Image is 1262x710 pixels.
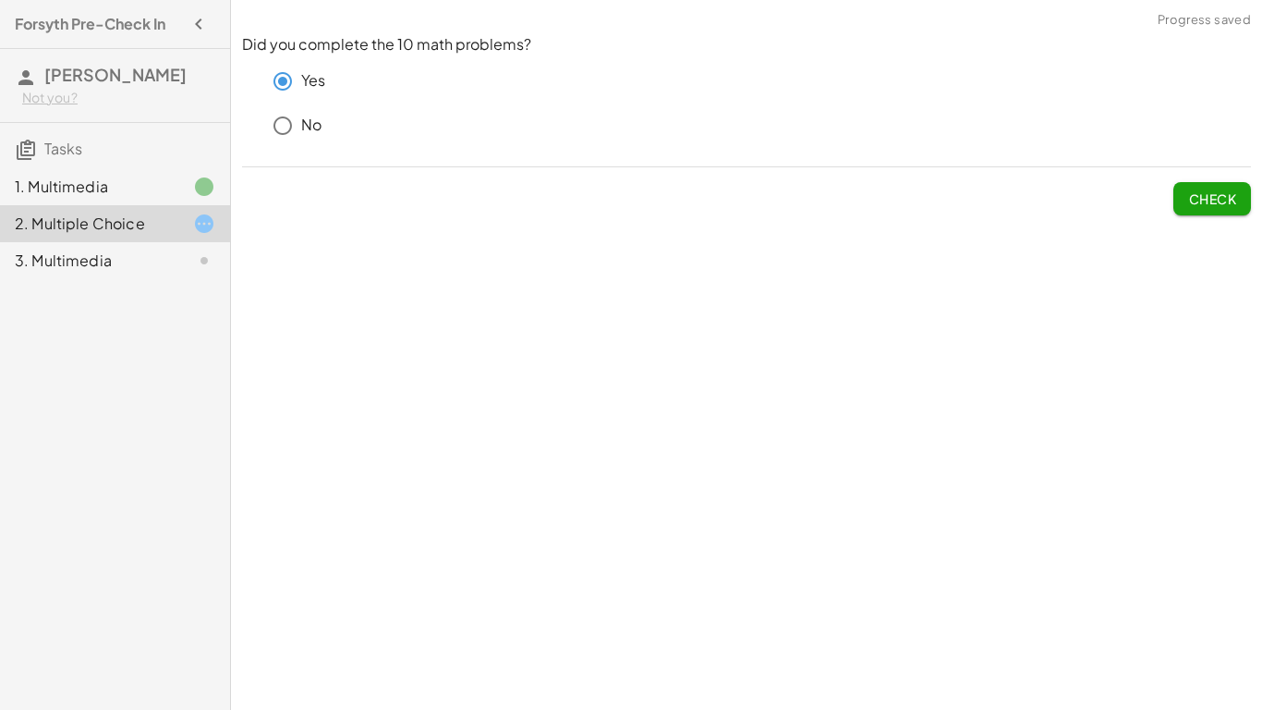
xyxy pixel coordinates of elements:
[15,176,164,198] div: 1. Multimedia
[15,213,164,235] div: 2. Multiple Choice
[44,64,187,85] span: [PERSON_NAME]
[1188,190,1236,207] span: Check
[301,70,325,92] p: Yes
[1173,182,1251,215] button: Check
[193,176,215,198] i: Task finished.
[15,13,165,35] h4: Forsyth Pre-Check In
[301,115,322,136] p: No
[15,250,164,272] div: 3. Multimedia
[44,139,82,158] span: Tasks
[242,34,1251,55] p: Did you complete the 10 math problems?
[22,89,215,107] div: Not you?
[193,213,215,235] i: Task started.
[193,250,215,272] i: Task not started.
[1158,11,1251,30] span: Progress saved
